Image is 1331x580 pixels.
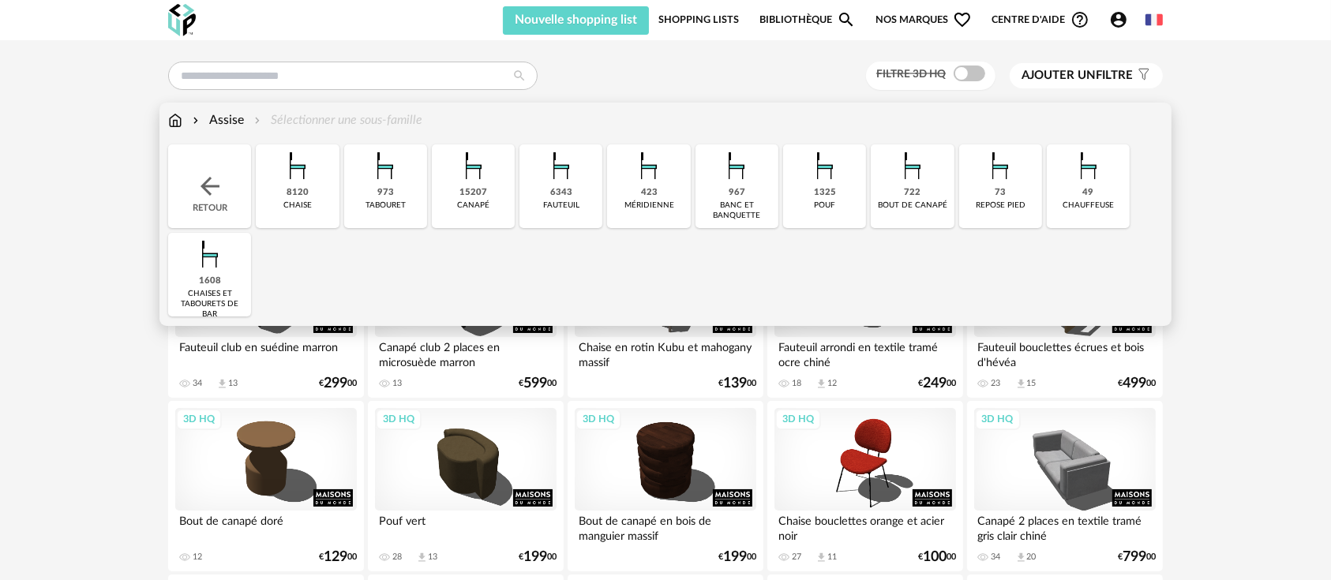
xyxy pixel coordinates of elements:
div: € 00 [718,552,756,563]
div: Chaise en rotin Kubu et mahogany massif [575,337,756,369]
img: Assise.png [979,144,1022,187]
img: Assise.png [276,144,319,187]
div: 1608 [199,275,221,287]
img: Assise.png [804,144,846,187]
img: svg+xml;base64,PHN2ZyB3aWR0aD0iMTYiIGhlaWdodD0iMTciIHZpZXdCb3g9IjAgMCAxNiAxNyIgZmlsbD0ibm9uZSIgeG... [168,111,182,129]
img: OXP [168,4,196,36]
div: 23 [992,378,1001,389]
div: 6343 [550,187,572,199]
div: € 00 [319,378,357,389]
div: Assise [189,111,244,129]
div: 3D HQ [775,409,821,429]
div: Retour [168,144,251,228]
span: Account Circle icon [1109,10,1128,29]
div: Fauteuil arrondi en textile tramé ocre chiné [774,337,956,369]
img: Assise.png [891,144,934,187]
div: € 00 [1118,552,1156,563]
button: Ajouter unfiltre Filter icon [1010,63,1163,88]
div: 3D HQ [576,409,621,429]
div: 8120 [287,187,309,199]
span: 199 [523,552,547,563]
a: 3D HQ Chaise bouclettes orange et acier noir 27 Download icon 11 €10000 [767,401,963,571]
span: 599 [523,378,547,389]
span: 249 [923,378,947,389]
div: 13 [428,552,437,563]
span: Centre d'aideHelp Circle Outline icon [992,10,1089,29]
div: tabouret [366,200,406,211]
div: 423 [641,187,658,199]
div: € 00 [718,378,756,389]
span: Download icon [815,552,827,563]
div: Bout de canapé doré [175,511,357,542]
div: 34 [193,378,202,389]
div: € 00 [519,552,557,563]
div: 973 [377,187,394,199]
span: Download icon [1015,378,1027,390]
div: 28 [392,552,402,563]
div: bout de canapé [878,200,947,211]
a: 3D HQ Canapé 2 places en textile tramé gris clair chiné 34 Download icon 20 €79900 [967,401,1163,571]
span: Ajouter un [1022,69,1096,81]
img: fr [1145,11,1163,28]
span: 139 [723,378,747,389]
span: 100 [923,552,947,563]
span: 799 [1123,552,1146,563]
div: Fauteuil bouclettes écrues et bois d'hévéa [974,337,1156,369]
div: 3D HQ [176,409,222,429]
img: Assise.png [628,144,670,187]
div: 27 [792,552,801,563]
div: méridienne [624,200,674,211]
div: € 00 [1118,378,1156,389]
img: svg+xml;base64,PHN2ZyB3aWR0aD0iMTYiIGhlaWdodD0iMTYiIHZpZXdCb3g9IjAgMCAxNiAxNiIgZmlsbD0ibm9uZSIgeG... [189,111,202,129]
img: Assise.png [1067,144,1110,187]
div: 13 [392,378,402,389]
a: 3D HQ Bout de canapé doré 12 €12900 [168,401,364,571]
div: repose pied [976,200,1025,211]
span: filtre [1022,68,1133,84]
span: Download icon [216,378,228,390]
span: Download icon [416,552,428,563]
img: Assise.png [540,144,583,187]
img: Assise.png [452,144,495,187]
div: 722 [905,187,921,199]
span: 129 [324,552,347,563]
span: Heart Outline icon [953,10,972,29]
div: chaises et tabourets de bar [173,289,246,320]
div: banc et banquette [700,200,774,221]
div: Chaise bouclettes orange et acier noir [774,511,956,542]
span: 499 [1123,378,1146,389]
span: 199 [723,552,747,563]
div: 1325 [814,187,836,199]
div: chaise [283,200,312,211]
a: 3D HQ Pouf vert 28 Download icon 13 €19900 [368,401,564,571]
div: Bout de canapé en bois de manguier massif [575,511,756,542]
span: Download icon [1015,552,1027,563]
div: 18 [792,378,801,389]
span: Nos marques [875,5,972,35]
img: Assise.png [189,233,231,275]
a: 3D HQ Bout de canapé en bois de manguier massif €19900 [568,401,763,571]
div: 34 [992,552,1001,563]
div: 73 [995,187,1006,199]
div: € 00 [319,552,357,563]
div: 15207 [459,187,487,199]
img: svg+xml;base64,PHN2ZyB3aWR0aD0iMjQiIGhlaWdodD0iMjQiIHZpZXdCb3g9IjAgMCAyNCAyNCIgZmlsbD0ibm9uZSIgeG... [196,172,224,200]
div: € 00 [519,378,557,389]
div: Canapé 2 places en textile tramé gris clair chiné [974,511,1156,542]
div: 12 [193,552,202,563]
div: canapé [457,200,489,211]
span: Download icon [815,378,827,390]
img: Assise.png [715,144,758,187]
div: 20 [1027,552,1037,563]
button: Nouvelle shopping list [503,6,649,35]
span: Help Circle Outline icon [1070,10,1089,29]
span: Magnify icon [837,10,856,29]
span: 299 [324,378,347,389]
div: € 00 [918,552,956,563]
div: chauffeuse [1063,200,1114,211]
a: BibliothèqueMagnify icon [759,5,856,35]
div: pouf [814,200,835,211]
div: 15 [1027,378,1037,389]
div: 967 [729,187,745,199]
div: 3D HQ [376,409,422,429]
